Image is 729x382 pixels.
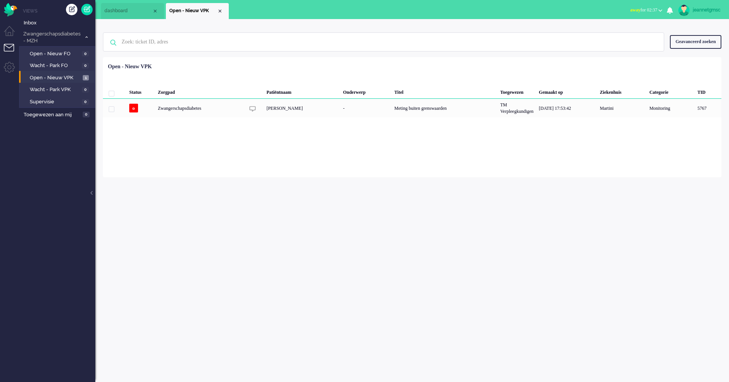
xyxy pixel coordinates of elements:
div: 5767 [695,99,721,117]
a: Wacht - Park VPK 0 [22,85,95,93]
div: Categorie [647,83,695,99]
div: [PERSON_NAME] [264,99,340,117]
div: Zorgpad [155,83,245,99]
li: Dashboard [101,3,164,19]
div: Martini [597,99,647,117]
div: Zwangerschapsdiabetes [155,99,245,117]
a: Inbox [22,18,95,27]
div: [DATE] 17:53:42 [536,99,597,117]
div: TM Verpleegkundigen [498,99,536,117]
div: Monitoring [647,99,695,117]
span: Open - Nieuw FO [30,50,80,58]
a: Wacht - Park FO 0 [22,61,95,69]
span: 1 [83,75,89,81]
div: Onderwerp [340,83,392,99]
a: Open - Nieuw VPK 1 [22,73,95,82]
div: Meting buiten grenswaarden [392,99,498,117]
span: Toegewezen aan mij [24,111,80,119]
div: Ziekenhuis [597,83,647,99]
span: Wacht - Park FO [30,62,80,69]
a: Toegewezen aan mij 0 [22,110,95,119]
div: Creëer ticket [66,4,77,15]
span: away [630,7,641,13]
img: avatar [678,5,690,16]
span: 0 [82,63,89,69]
li: Tickets menu [4,44,21,61]
li: Views [23,8,95,14]
div: - [340,99,392,117]
span: 0 [82,99,89,105]
li: Admin menu [4,62,21,79]
div: 5767 [103,99,721,117]
li: Dashboard menu [4,26,21,43]
div: Geavanceerd zoeken [670,35,721,48]
div: Open - Nieuw VPK [108,63,152,71]
span: 0 [82,87,89,93]
span: Open - Nieuw VPK [169,8,217,14]
img: flow_omnibird.svg [4,3,17,16]
li: View [166,3,229,19]
img: ic-search-icon.svg [103,33,123,53]
a: Supervisie 0 [22,97,95,106]
span: for 02:37 [630,7,657,13]
span: dashboard [104,8,152,14]
a: Quick Ticket [81,4,93,15]
a: Open - Nieuw FO 0 [22,49,95,58]
span: Supervisie [30,98,80,106]
span: o [129,104,138,112]
div: TID [695,83,721,99]
span: Zwangerschapsdiabetes - MZH [22,30,81,45]
button: awayfor 02:37 [626,5,667,16]
img: ic_chat_grey.svg [249,106,256,112]
span: 0 [82,51,89,57]
span: Wacht - Park VPK [30,86,80,93]
span: Inbox [24,19,95,27]
div: Gemaakt op [536,83,597,99]
div: Toegewezen [498,83,536,99]
div: Close tab [217,8,223,14]
span: 0 [83,112,90,117]
div: Close tab [152,8,158,14]
div: Status [127,83,155,99]
a: jeannetgmsc [677,5,721,16]
div: Titel [392,83,498,99]
span: Open - Nieuw VPK [30,74,81,82]
li: awayfor 02:37 [626,2,667,19]
input: Zoek: ticket ID, adres [116,33,654,51]
a: Omnidesk [4,5,17,11]
div: Patiëntnaam [264,83,340,99]
div: jeannetgmsc [693,6,721,14]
